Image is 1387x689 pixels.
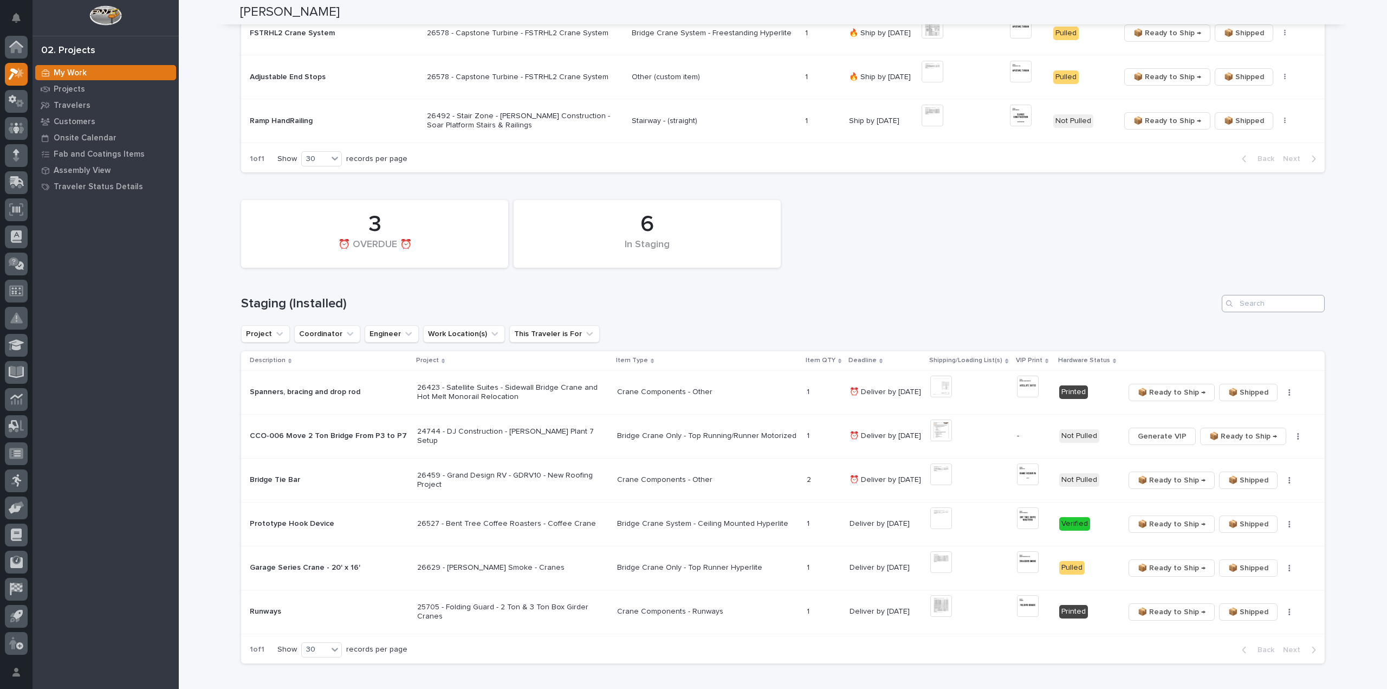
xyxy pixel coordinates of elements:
p: Description [250,355,286,366]
button: Work Location(s) [423,325,505,343]
span: Next [1283,645,1307,655]
button: 📦 Shipped [1215,24,1273,42]
p: Traveler Status Details [54,182,143,192]
p: 26578 - Capstone Turbine - FSTRHL2 Crane System [427,29,617,38]
div: Not Pulled [1059,429,1099,443]
p: 1 [805,70,810,82]
span: 📦 Shipped [1228,474,1268,487]
div: Not Pulled [1053,114,1093,128]
div: 3 [260,211,490,238]
p: ⏰ Deliver by [DATE] [850,432,922,441]
button: 📦 Shipped [1219,559,1278,577]
tr: Spanners, bracing and drop rodSpanners, bracing and drop rod 26423 - Satellite Suites - Sidewall ... [241,370,1325,414]
p: 26492 - Stair Zone - [PERSON_NAME] Construction - Soar Platform Stairs & Railings [427,112,617,130]
div: Printed [1059,605,1088,619]
div: 02. Projects [41,45,95,57]
button: 📦 Shipped [1219,516,1278,533]
div: 6 [532,211,762,238]
a: Traveler Status Details [33,178,179,195]
p: 24744 - DJ Construction - [PERSON_NAME] Plant 7 Setup [417,427,607,446]
p: Assembly View [54,166,111,176]
p: Spanners, bracing and drop rod [250,385,362,397]
button: Next [1279,645,1325,655]
div: Pulled [1053,70,1079,84]
p: ⏰ Deliver by [DATE] [850,388,922,397]
span: Back [1251,645,1274,655]
button: 📦 Ready to Ship → [1129,384,1215,401]
button: 📦 Ready to Ship → [1124,112,1210,130]
p: Item Type [616,355,648,366]
p: 1 [807,429,812,441]
p: Projects [54,85,85,94]
p: Runways [250,605,283,616]
p: CCO-006 Move 2 Ton Bridge From P3 to P7 [250,429,409,441]
p: Stairway - (straight) [632,117,797,126]
p: 1 of 1 [241,636,273,663]
h2: [PERSON_NAME] [240,4,340,20]
div: 30 [302,153,328,165]
p: Adjustable End Stops [250,70,328,82]
span: 📦 Ready to Ship → [1138,606,1205,619]
button: Generate VIP [1129,428,1196,445]
span: 📦 Ready to Ship → [1138,474,1205,487]
p: Show [277,154,297,164]
div: Printed [1059,385,1088,399]
p: Item QTY [806,355,835,366]
div: 30 [302,644,328,655]
span: 📦 Shipped [1224,70,1264,83]
p: 26527 - Bent Tree Coffee Roasters - Coffee Crane [417,519,607,529]
p: Deadline [848,355,877,366]
p: 🔥 Ship by [DATE] [849,73,913,82]
p: Project [416,355,439,366]
p: Garage Series Crane - 20' x 16' [250,561,362,572]
a: Travelers [33,97,179,113]
button: Notifications [5,7,28,29]
span: 📦 Ready to Ship → [1133,114,1201,127]
p: Crane Components - Runways [617,607,798,616]
span: 📦 Shipped [1224,114,1264,127]
p: 26459 - Grand Design RV - GDRV10 - New Roofing Project [417,471,607,490]
p: VIP Print [1016,355,1042,366]
p: Prototype Hook Device [250,517,336,529]
p: Ramp HandRailing [250,114,315,126]
p: 1 [807,605,812,616]
p: Customers [54,117,95,127]
p: 1 [807,517,812,529]
p: Other (custom item) [632,73,797,82]
button: 📦 Shipped [1219,472,1278,489]
p: FSTRHL2 Crane System [250,27,337,38]
span: 📦 Shipped [1228,606,1268,619]
div: Pulled [1059,561,1085,575]
p: Bridge Crane Only - Top Runner Hyperlite [617,563,798,572]
p: Bridge Tie Bar [250,473,302,485]
p: records per page [346,154,407,164]
h1: Staging (Installed) [241,296,1217,312]
span: 📦 Ready to Ship → [1138,518,1205,531]
a: Fab and Coatings Items [33,146,179,162]
tr: FSTRHL2 Crane SystemFSTRHL2 Crane System 26578 - Capstone Turbine - FSTRHL2 Crane SystemBridge Cr... [241,11,1325,55]
span: 📦 Shipped [1228,518,1268,531]
span: 📦 Ready to Ship → [1138,562,1205,575]
tr: Prototype Hook DevicePrototype Hook Device 26527 - Bent Tree Coffee Roasters - Coffee CraneBridge... [241,502,1325,546]
p: Deliver by [DATE] [850,607,922,616]
button: 📦 Shipped [1219,384,1278,401]
tr: Bridge Tie BarBridge Tie Bar 26459 - Grand Design RV - GDRV10 - New Roofing ProjectCrane Componen... [241,458,1325,502]
span: 📦 Ready to Ship → [1133,70,1201,83]
p: 1 [805,114,810,126]
span: 📦 Ready to Ship → [1209,430,1277,443]
p: 1 [807,385,812,397]
button: 📦 Ready to Ship → [1129,516,1215,533]
span: 📦 Shipped [1224,27,1264,40]
button: 📦 Ready to Ship → [1129,559,1215,577]
p: Shipping/Loading List(s) [929,355,1002,366]
button: 📦 Ready to Ship → [1124,68,1210,86]
button: Project [241,325,290,343]
tr: CCO-006 Move 2 Ton Bridge From P3 to P7CCO-006 Move 2 Ton Bridge From P3 to P7 24744 - DJ Constru... [241,414,1325,458]
span: Generate VIP [1138,430,1187,443]
button: Back [1233,645,1279,655]
p: Crane Components - Other [617,475,798,485]
input: Search [1222,295,1325,312]
div: Not Pulled [1059,473,1099,487]
p: - [1017,432,1051,441]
